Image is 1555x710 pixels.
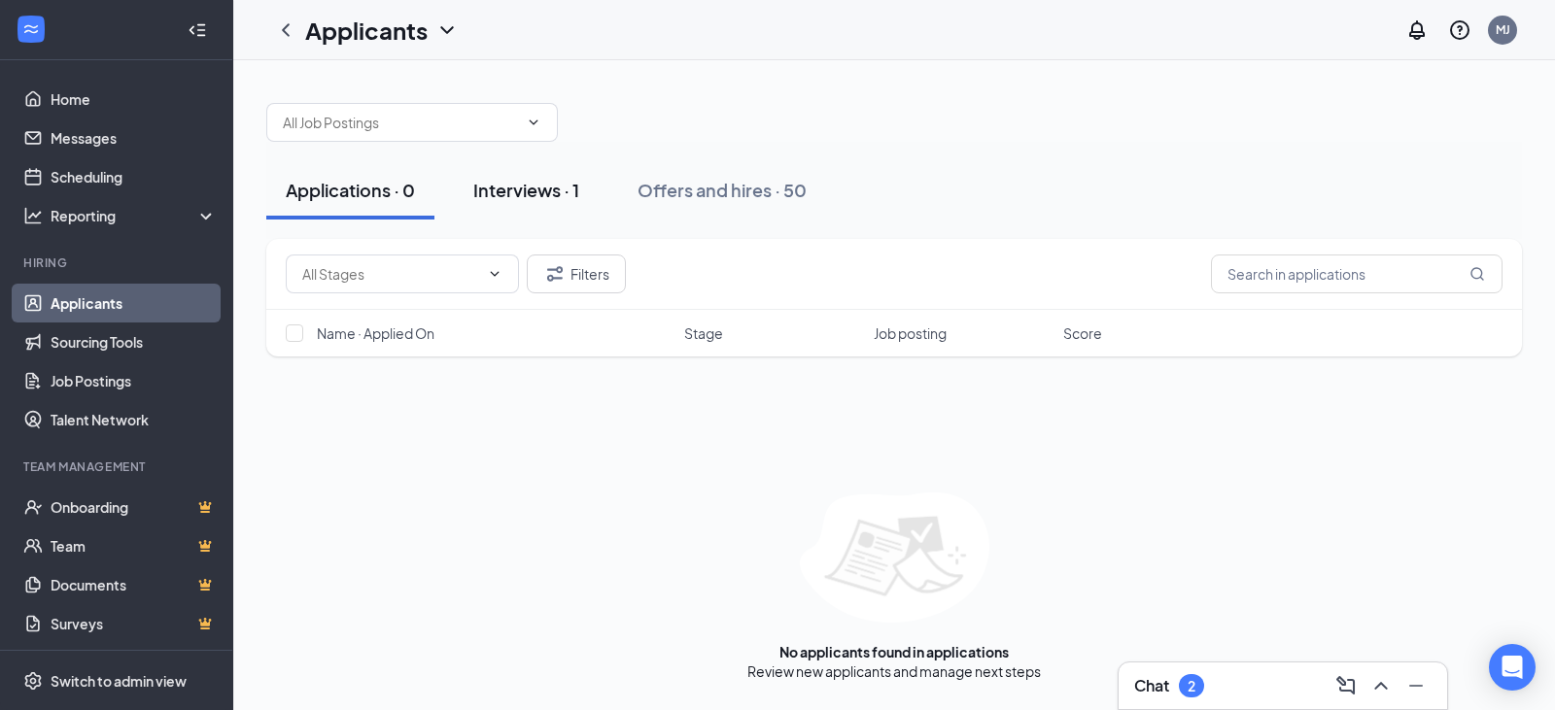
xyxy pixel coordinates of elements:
[21,19,41,39] svg: WorkstreamLogo
[1496,21,1510,38] div: MJ
[1211,254,1503,293] input: Search in applications
[435,18,459,42] svg: ChevronDown
[286,178,415,202] div: Applications · 0
[23,206,43,225] svg: Analysis
[51,526,217,565] a: TeamCrown
[23,254,213,271] div: Hiring
[1405,18,1429,42] svg: Notifications
[51,400,217,439] a: Talent Network
[1489,644,1536,691] div: Open Intercom Messenger
[487,266,502,282] svg: ChevronDown
[1365,670,1397,701] button: ChevronUp
[51,118,217,157] a: Messages
[874,323,947,343] span: Job posting
[23,458,213,475] div: Team Management
[1334,674,1358,697] svg: ComposeMessage
[305,14,428,47] h1: Applicants
[1330,670,1362,701] button: ComposeMessage
[51,361,217,400] a: Job Postings
[302,263,479,285] input: All Stages
[527,254,626,293] button: Filter Filters
[51,671,187,691] div: Switch to admin view
[684,323,723,343] span: Stage
[638,178,807,202] div: Offers and hires · 50
[51,322,217,361] a: Sourcing Tools
[51,80,217,118] a: Home
[1404,674,1428,697] svg: Minimize
[51,604,217,643] a: SurveysCrown
[51,157,217,196] a: Scheduling
[473,178,579,202] div: Interviews · 1
[317,323,434,343] span: Name · Applied On
[274,18,297,42] svg: ChevronLeft
[1400,670,1432,701] button: Minimize
[800,492,989,623] img: empty-state
[283,112,518,133] input: All Job Postings
[526,115,541,130] svg: ChevronDown
[1469,266,1485,282] svg: MagnifyingGlass
[543,262,567,286] svg: Filter
[1063,323,1102,343] span: Score
[23,671,43,691] svg: Settings
[779,642,1009,661] div: No applicants found in applications
[51,284,217,322] a: Applicants
[1448,18,1471,42] svg: QuestionInfo
[51,488,217,526] a: OnboardingCrown
[188,20,207,40] svg: Collapse
[51,565,217,604] a: DocumentsCrown
[51,206,218,225] div: Reporting
[1188,678,1195,694] div: 2
[1134,675,1169,696] h3: Chat
[747,661,1041,681] div: Review new applicants and manage next steps
[1369,674,1393,697] svg: ChevronUp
